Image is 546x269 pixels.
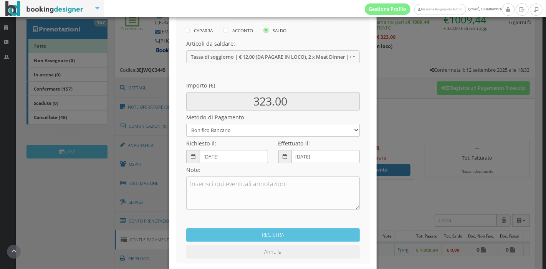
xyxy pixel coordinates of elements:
h4: Effettuato il: [278,140,360,147]
h4: Richiesto il: [186,140,268,147]
a: Gestione Profilo [365,3,411,15]
h4: Note: [186,167,360,173]
button: Annulla [186,245,360,259]
img: BookingDesigner.com [5,1,83,16]
h4: Importo (€) [186,82,360,89]
h4: Metodo di Pagamento [186,114,360,120]
a: Masseria Gorgognolo Admin [414,4,466,15]
button: REGISTRA [186,228,360,242]
span: giovedì, 18 settembre [365,3,502,15]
